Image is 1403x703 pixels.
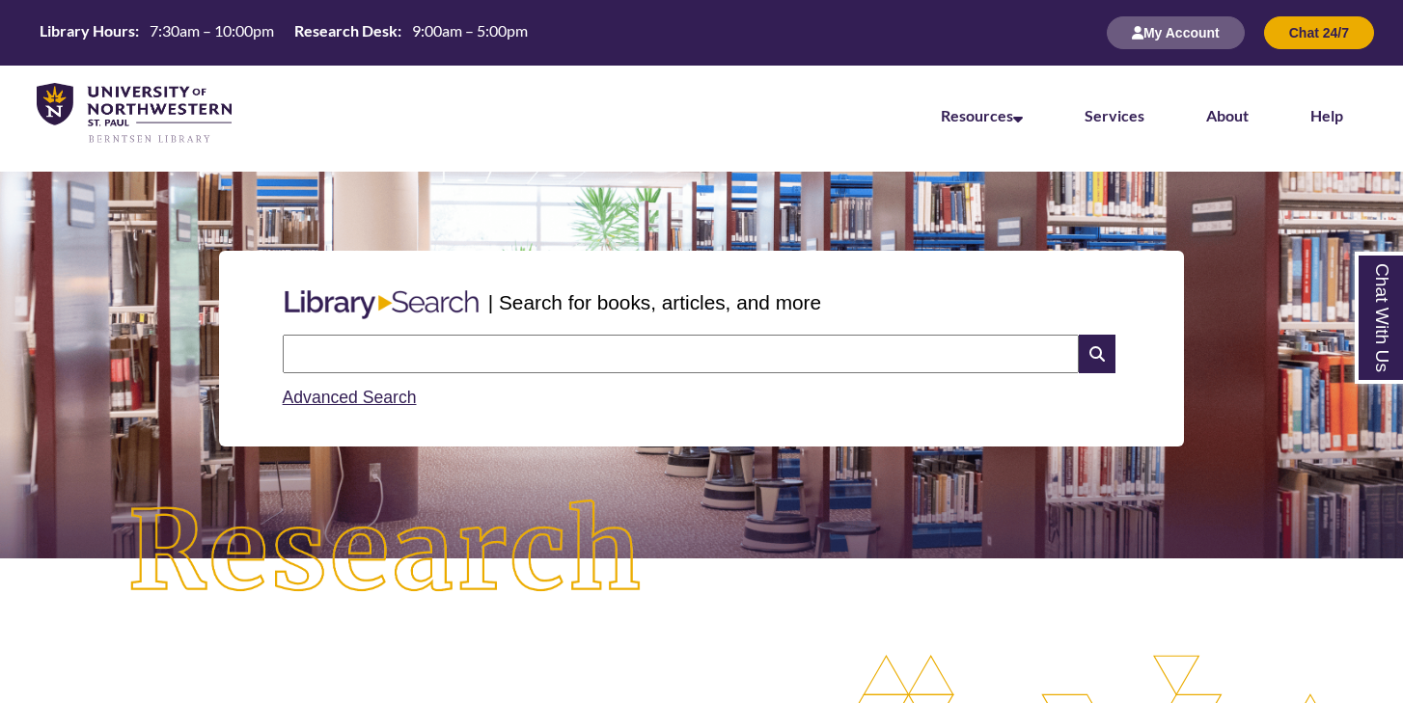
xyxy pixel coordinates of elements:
span: 7:30am – 10:00pm [150,21,274,40]
a: My Account [1107,24,1245,41]
img: UNWSP Library Logo [37,83,232,145]
th: Research Desk: [287,20,404,41]
a: Advanced Search [283,388,417,407]
a: Hours Today [32,20,536,46]
img: Libary Search [275,283,488,327]
a: About [1206,106,1249,124]
img: Research [70,443,701,662]
table: Hours Today [32,20,536,44]
a: Resources [941,106,1023,124]
button: Chat 24/7 [1264,16,1374,49]
a: Help [1310,106,1343,124]
a: Chat 24/7 [1264,24,1374,41]
span: 9:00am – 5:00pm [412,21,528,40]
a: Services [1085,106,1144,124]
i: Search [1079,335,1115,373]
p: | Search for books, articles, and more [488,287,821,317]
th: Library Hours: [32,20,142,41]
button: My Account [1107,16,1245,49]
